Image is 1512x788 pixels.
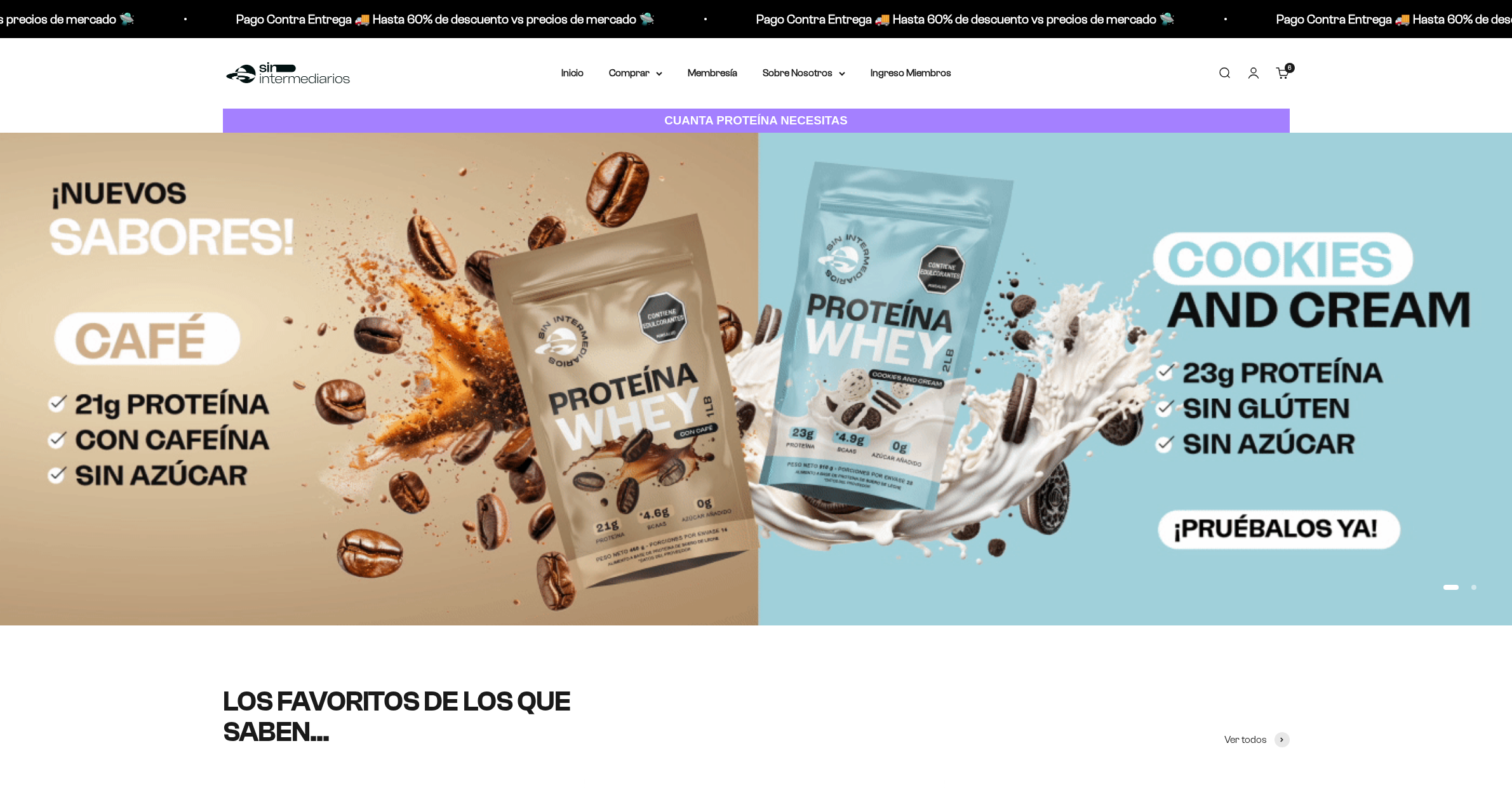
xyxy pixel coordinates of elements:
[1288,65,1292,71] span: 6
[688,67,737,78] a: Membresía
[664,114,848,127] strong: CUANTA PROTEÍNA NECESITAS
[609,65,662,81] summary: Comprar
[763,65,845,81] summary: Sobre Nosotros
[1224,731,1267,748] span: Ver todos
[223,109,1290,133] a: CUANTA PROTEÍNA NECESITAS
[1224,731,1290,748] a: Ver todos
[222,9,641,29] p: Pago Contra Entrega 🚚 Hasta 60% de descuento vs precios de mercado 🛸
[561,67,584,78] a: Inicio
[223,686,571,747] split-lines: LOS FAVORITOS DE LOS QUE SABEN...
[742,9,1161,29] p: Pago Contra Entrega 🚚 Hasta 60% de descuento vs precios de mercado 🛸
[871,67,951,78] a: Ingreso Miembros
